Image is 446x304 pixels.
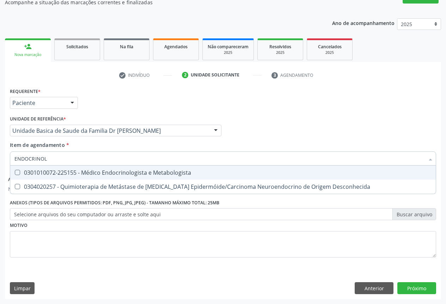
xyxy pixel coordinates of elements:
[10,198,219,209] label: Anexos (Tipos de arquivos permitidos: PDF, PNG, JPG, JPEG) - Tamanho máximo total: 25MB
[10,86,41,97] label: Requerente
[66,44,88,50] span: Solicitados
[208,44,249,50] span: Não compareceram
[263,50,298,55] div: 2025
[355,282,393,294] button: Anterior
[191,72,239,78] div: Unidade solicitante
[14,151,424,166] input: Buscar por procedimentos
[182,72,188,78] div: 2
[12,127,207,134] span: Unidade Basica de Saude da Familia Dr [PERSON_NAME]
[10,282,35,294] button: Limpar
[10,220,28,231] label: Motivo
[8,185,72,193] p: Nenhum anexo disponível.
[14,170,432,175] div: 0301010072-225155 - Médico Endocrinologista e Metabologista
[10,52,46,57] div: Nova marcação
[120,44,133,50] span: Na fila
[164,44,188,50] span: Agendados
[318,44,342,50] span: Cancelados
[332,18,395,27] p: Ano de acompanhamento
[208,50,249,55] div: 2025
[12,99,63,106] span: Paciente
[269,44,291,50] span: Resolvidos
[10,114,66,125] label: Unidade de referência
[312,50,347,55] div: 2025
[8,174,57,185] label: Anexos adicionados
[14,184,432,190] div: 0304020257 - Quimioterapia de Metástase de [MEDICAL_DATA] Epidermóide/Carcinoma Neuroendocrino de...
[397,282,436,294] button: Próximo
[10,142,65,148] span: Item de agendamento
[24,43,32,50] div: person_add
